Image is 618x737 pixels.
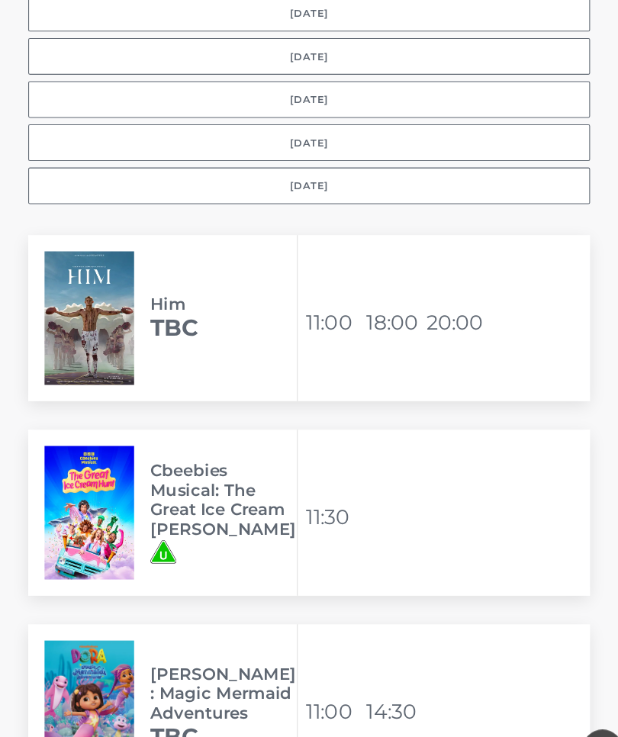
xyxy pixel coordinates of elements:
li: 20:00 [419,284,472,320]
button: [DATE] [46,157,572,191]
h3: Him [160,276,298,294]
li: 11:30 [306,466,359,503]
h3: [PERSON_NAME]: Magic Mermaid Adventures [160,623,298,677]
h2: TBC [160,677,298,703]
button: [DATE] [46,76,572,111]
li: 11:00 [306,648,359,685]
li: 14:30 [362,648,416,685]
h2: TBC [160,294,298,320]
li: 11:00 [306,284,359,320]
h3: Cbeebies Musical: The Great Ice Cream [PERSON_NAME] [160,432,298,505]
button: [DATE] [46,117,572,151]
li: 18:00 [362,284,416,320]
button: [DATE] [46,36,572,70]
